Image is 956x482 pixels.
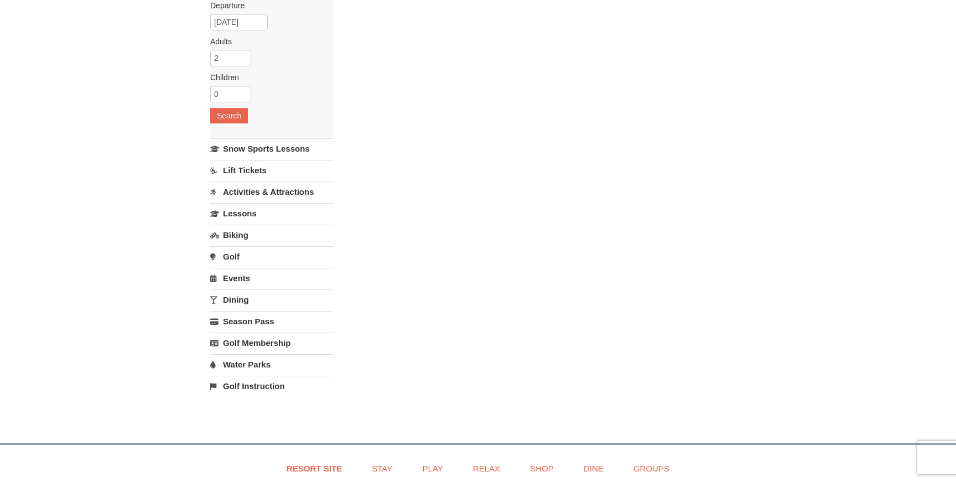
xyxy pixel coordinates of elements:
[358,456,406,481] a: Stay
[210,311,334,331] a: Season Pass
[210,72,325,83] label: Children
[570,456,617,481] a: Dine
[516,456,568,481] a: Shop
[273,456,356,481] a: Resort Site
[408,456,456,481] a: Play
[210,36,325,47] label: Adults
[210,160,334,180] a: Lift Tickets
[210,246,334,267] a: Golf
[620,456,683,481] a: Groups
[210,376,334,396] a: Golf Instruction
[210,203,334,224] a: Lessons
[210,354,334,375] a: Water Parks
[210,225,334,245] a: Biking
[210,289,334,310] a: Dining
[210,108,248,123] button: Search
[210,138,334,159] a: Snow Sports Lessons
[210,182,334,202] a: Activities & Attractions
[210,333,334,353] a: Golf Membership
[210,268,334,288] a: Events
[459,456,514,481] a: Relax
